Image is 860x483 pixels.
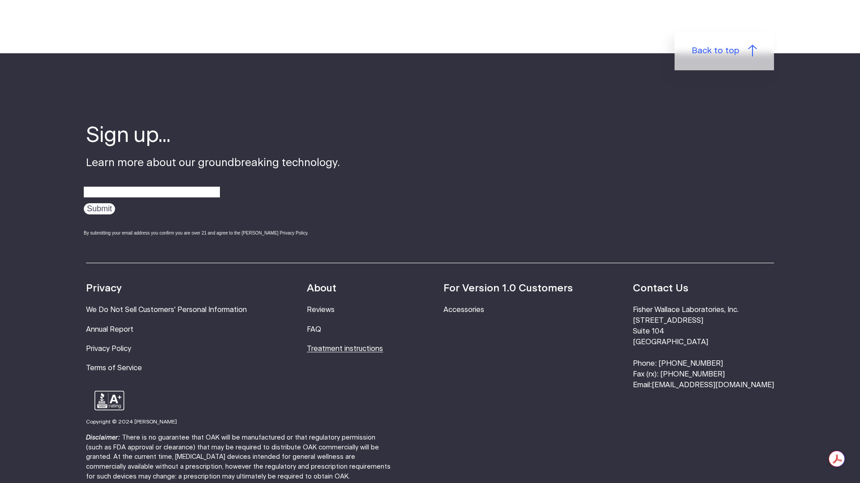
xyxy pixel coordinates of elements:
a: Privacy Policy [86,345,131,352]
strong: Disclaimer: [86,434,120,441]
a: Treatment instructions [307,345,383,352]
a: FAQ [307,326,321,333]
strong: About [307,283,336,294]
p: There is no guarantee that OAK will be manufactured or that regulatory permission (such as FDA ap... [86,433,391,481]
li: Fisher Wallace Laboratories, Inc. [STREET_ADDRESS] Suite 104 [GEOGRAPHIC_DATA] Phone: [PHONE_NUMB... [633,305,774,390]
div: By submitting your email address you confirm you are over 21 and agree to the [PERSON_NAME] Priva... [84,230,340,236]
a: Terms of Service [86,364,142,372]
span: Back to top [692,45,739,58]
h4: Sign up... [86,122,340,150]
strong: For Version 1.0 Customers [443,283,573,294]
a: Annual Report [86,326,133,333]
a: Accessories [443,306,484,313]
input: Submit [84,203,115,214]
a: Reviews [307,306,335,313]
div: Learn more about our groundbreaking technology. [86,122,340,244]
a: We Do Not Sell Customers' Personal Information [86,306,247,313]
a: Back to top [675,32,774,70]
strong: Privacy [86,283,122,294]
small: Copyright © 2024 [PERSON_NAME] [86,419,177,424]
strong: Contact Us [633,283,688,294]
a: [EMAIL_ADDRESS][DOMAIN_NAME] [652,381,774,389]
